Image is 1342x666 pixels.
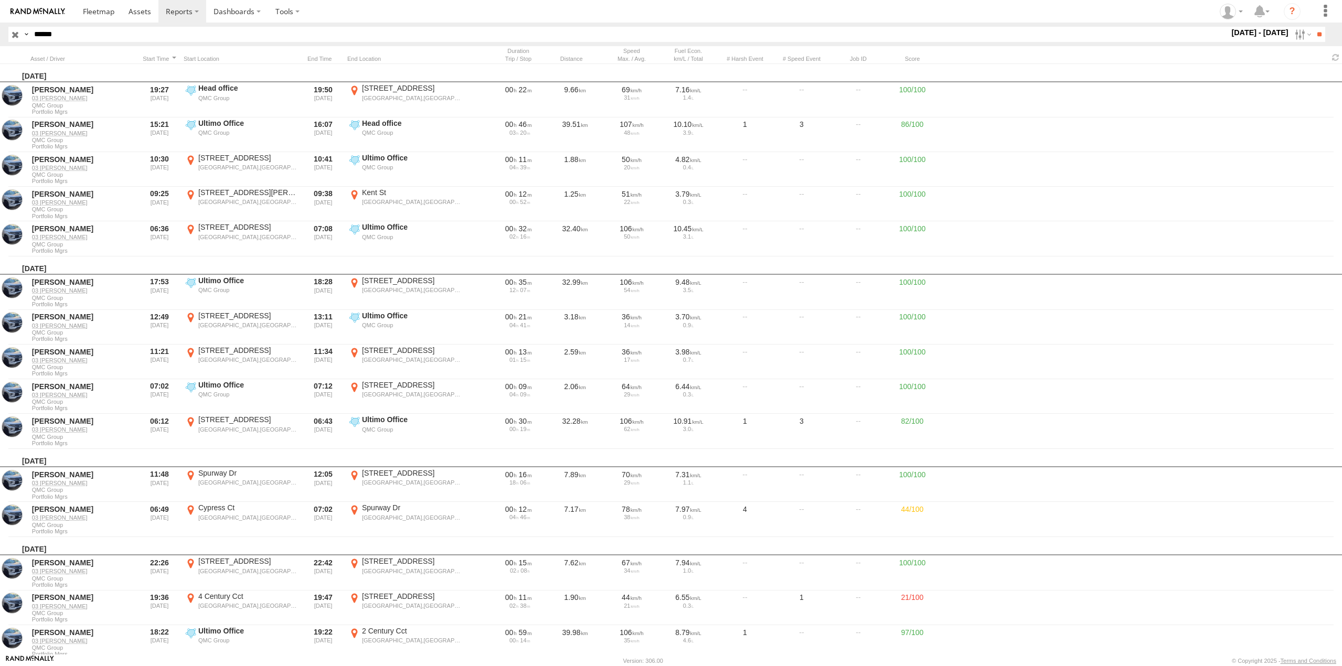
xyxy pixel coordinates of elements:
[184,556,299,589] label: Click to View Event Location
[32,382,134,391] div: [PERSON_NAME]
[362,479,461,486] div: [GEOGRAPHIC_DATA],[GEOGRAPHIC_DATA]
[2,347,23,368] a: View Asset in Asset Management
[32,213,134,219] span: Filter Results to this Group
[347,380,463,413] label: Click to View Event Location
[549,55,601,62] div: Click to Sort
[32,85,134,94] div: [PERSON_NAME]
[32,434,134,440] span: QMC Group
[198,380,297,390] div: Ultimo Office
[519,313,532,321] span: 21
[32,277,134,287] div: [PERSON_NAME]
[664,224,713,233] div: 10.45
[664,470,713,479] div: 7.31
[494,312,543,321] div: [1299s] 18/08/2025 12:49 - 18/08/2025 13:11
[889,222,936,255] div: 100/100
[32,391,134,399] a: 03 [PERSON_NAME]
[1329,52,1342,62] span: Refresh
[32,130,134,137] a: 03 [PERSON_NAME]
[607,85,656,94] div: 69
[347,592,463,624] label: Click to View Event Location
[303,276,343,308] div: 18:28 [DATE]
[889,55,936,62] div: Score
[198,233,297,241] div: [GEOGRAPHIC_DATA],[GEOGRAPHIC_DATA]
[32,164,134,171] a: 03 [PERSON_NAME]
[607,189,656,199] div: 51
[607,347,656,357] div: 36
[140,380,179,413] div: 07:02 [DATE]
[509,130,518,136] span: 03
[509,164,518,170] span: 04
[347,468,463,501] label: Click to View Event Location
[32,603,134,610] a: 03 [PERSON_NAME]
[362,198,461,206] div: [GEOGRAPHIC_DATA],[GEOGRAPHIC_DATA]
[607,426,656,432] div: 62
[347,311,463,343] label: Click to View Event Location
[362,356,461,363] div: [GEOGRAPHIC_DATA],[GEOGRAPHIC_DATA]
[362,94,461,102] div: [GEOGRAPHIC_DATA],[GEOGRAPHIC_DATA]
[520,164,530,170] span: 39
[607,479,656,486] div: 29
[607,164,656,170] div: 20
[198,346,297,355] div: [STREET_ADDRESS]
[32,322,134,329] a: 03 [PERSON_NAME]
[32,470,134,479] div: [PERSON_NAME]
[198,479,297,486] div: [GEOGRAPHIC_DATA],[GEOGRAPHIC_DATA]
[362,188,461,197] div: Kent St
[549,311,601,343] div: 3.18
[347,153,463,186] label: Click to View Event Location
[664,287,713,293] div: 3.5
[1284,3,1301,20] i: ?
[303,346,343,378] div: 11:34 [DATE]
[362,222,461,232] div: Ultimo Office
[362,391,461,398] div: [GEOGRAPHIC_DATA],[GEOGRAPHIC_DATA]
[607,233,656,240] div: 50
[549,415,601,447] div: 32.28
[719,119,771,151] div: 1
[32,637,134,644] a: 03 [PERSON_NAME]
[184,592,299,624] label: Click to View Event Location
[362,346,461,355] div: [STREET_ADDRESS]
[549,276,601,308] div: 32.99
[607,357,656,363] div: 17
[198,83,297,93] div: Head office
[664,347,713,357] div: 3.98
[519,417,532,425] span: 30
[889,153,936,186] div: 100/100
[184,119,299,151] label: Click to View Event Location
[362,129,461,136] div: QMC Group
[664,416,713,426] div: 10.91
[664,277,713,287] div: 9.48
[362,415,461,424] div: Ultimo Office
[32,487,134,493] span: QMC Group
[719,415,771,447] div: 1
[1229,27,1291,38] label: [DATE] - [DATE]
[607,416,656,426] div: 106
[347,503,463,535] label: Click to View Event Location
[664,357,713,363] div: 0.7
[198,153,297,163] div: [STREET_ADDRESS]
[494,189,543,199] div: [756s] 19/08/2025 09:25 - 19/08/2025 09:38
[519,120,532,128] span: 46
[362,119,461,128] div: Head office
[505,190,517,198] span: 00
[505,382,517,391] span: 00
[32,479,134,487] a: 03 [PERSON_NAME]
[2,504,23,525] a: View Asset in Asset Management
[303,503,343,535] div: 07:02 [DATE]
[519,278,532,286] span: 35
[347,83,463,116] label: Click to View Event Location
[494,416,543,426] div: [1836s] 18/08/2025 06:12 - 18/08/2025 06:43
[32,336,134,342] span: Filter Results to this Group
[664,130,713,136] div: 3.9
[607,155,656,164] div: 50
[362,233,461,241] div: QMC Group
[140,346,179,378] div: 11:21 [DATE]
[303,83,343,116] div: 19:50 [DATE]
[32,109,134,115] span: Filter Results to this Group
[2,224,23,245] a: View Asset in Asset Management
[32,171,134,178] span: QMC Group
[32,405,134,411] span: Filter Results to this Group
[2,593,23,614] a: View Asset in Asset Management
[664,155,713,164] div: 4.82
[32,416,134,426] div: [PERSON_NAME]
